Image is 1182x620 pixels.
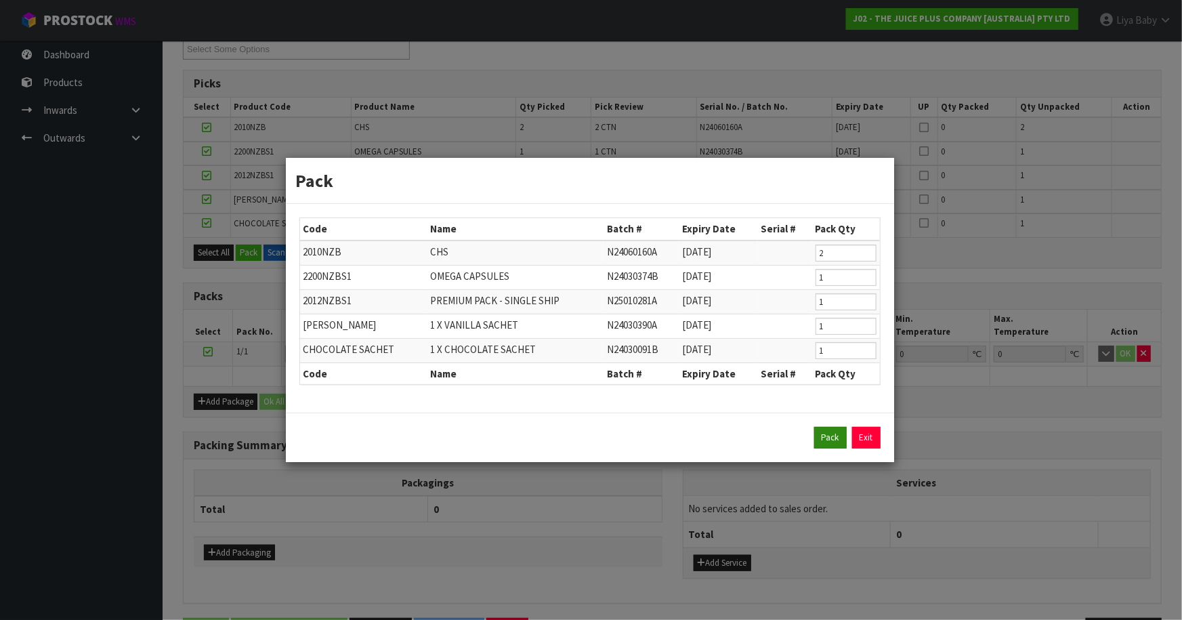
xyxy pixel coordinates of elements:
span: PREMIUM PACK - SINGLE SHIP [431,294,560,307]
th: Serial # [757,363,811,384]
span: N24030390A [607,318,657,331]
span: N24030374B [607,270,658,283]
th: Code [300,363,427,384]
span: [PERSON_NAME] [303,318,377,331]
th: Name [427,218,604,240]
th: Pack Qty [812,363,880,384]
span: [DATE] [683,245,712,258]
th: Pack Qty [812,218,880,240]
span: 1 X CHOCOLATE SACHET [431,343,536,356]
span: CHOCOLATE SACHET [303,343,395,356]
th: Serial # [757,218,811,240]
span: [DATE] [683,270,712,283]
button: Pack [814,427,847,449]
span: [DATE] [683,343,712,356]
th: Expiry Date [679,218,757,240]
h3: Pack [296,168,884,193]
span: [DATE] [683,294,712,307]
span: N25010281A [607,294,657,307]
th: Name [427,363,604,384]
span: N24030091B [607,343,658,356]
a: Exit [852,427,881,449]
span: CHS [431,245,449,258]
span: [DATE] [683,318,712,331]
span: 2012NZBS1 [303,294,352,307]
th: Code [300,218,427,240]
span: 2200NZBS1 [303,270,352,283]
th: Expiry Date [679,363,757,384]
span: 1 X VANILLA SACHET [431,318,519,331]
th: Batch # [604,363,679,384]
span: 2010NZB [303,245,342,258]
th: Batch # [604,218,679,240]
span: N24060160A [607,245,657,258]
span: OMEGA CAPSULES [431,270,510,283]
